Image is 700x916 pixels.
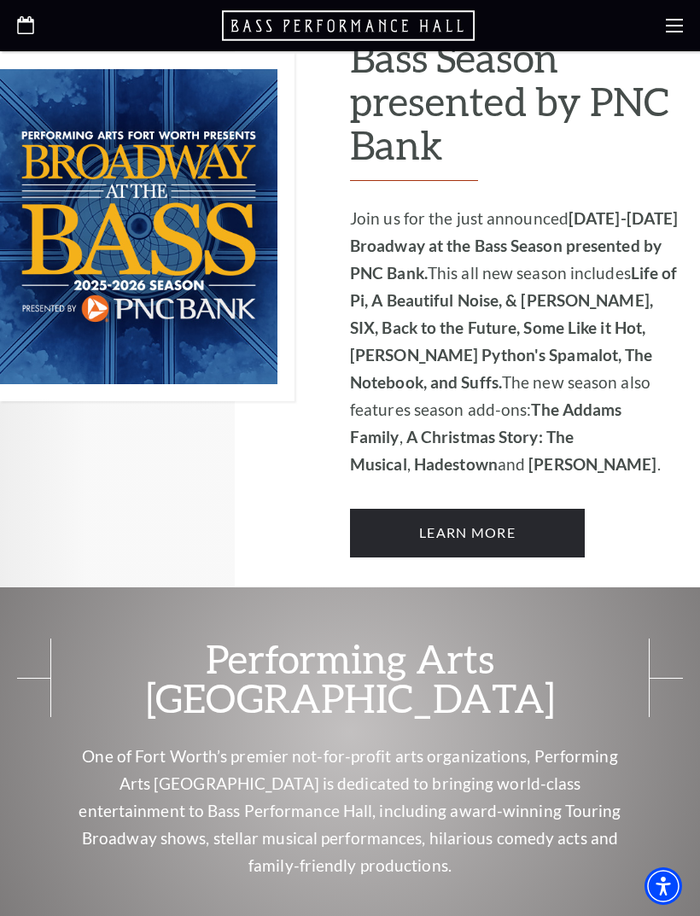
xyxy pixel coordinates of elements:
strong: A Christmas Story: The Musical [350,427,574,474]
a: Open this option [17,16,34,36]
a: Learn More 2025-2026 Broadway at the Bass Season presented by PNC Bank [350,509,585,557]
a: Open this option [222,9,478,43]
span: Performing Arts [GEOGRAPHIC_DATA] [50,639,650,718]
strong: [PERSON_NAME] [528,454,656,474]
p: Join us for the just announced This all new season includes The new season also features season a... [350,205,683,478]
strong: [DATE]-[DATE] Broadway at the Bass Season presented by PNC Bank. [350,208,678,283]
strong: Hadestown [414,454,498,474]
div: Accessibility Menu [645,867,682,905]
p: One of Fort Worth’s premier not-for-profit arts organizations, Performing Arts [GEOGRAPHIC_DATA] ... [73,743,627,879]
strong: Life of Pi, A Beautiful Noise, & [PERSON_NAME], SIX, Back to the Future, Some Like it Hot, [PERSO... [350,263,677,392]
